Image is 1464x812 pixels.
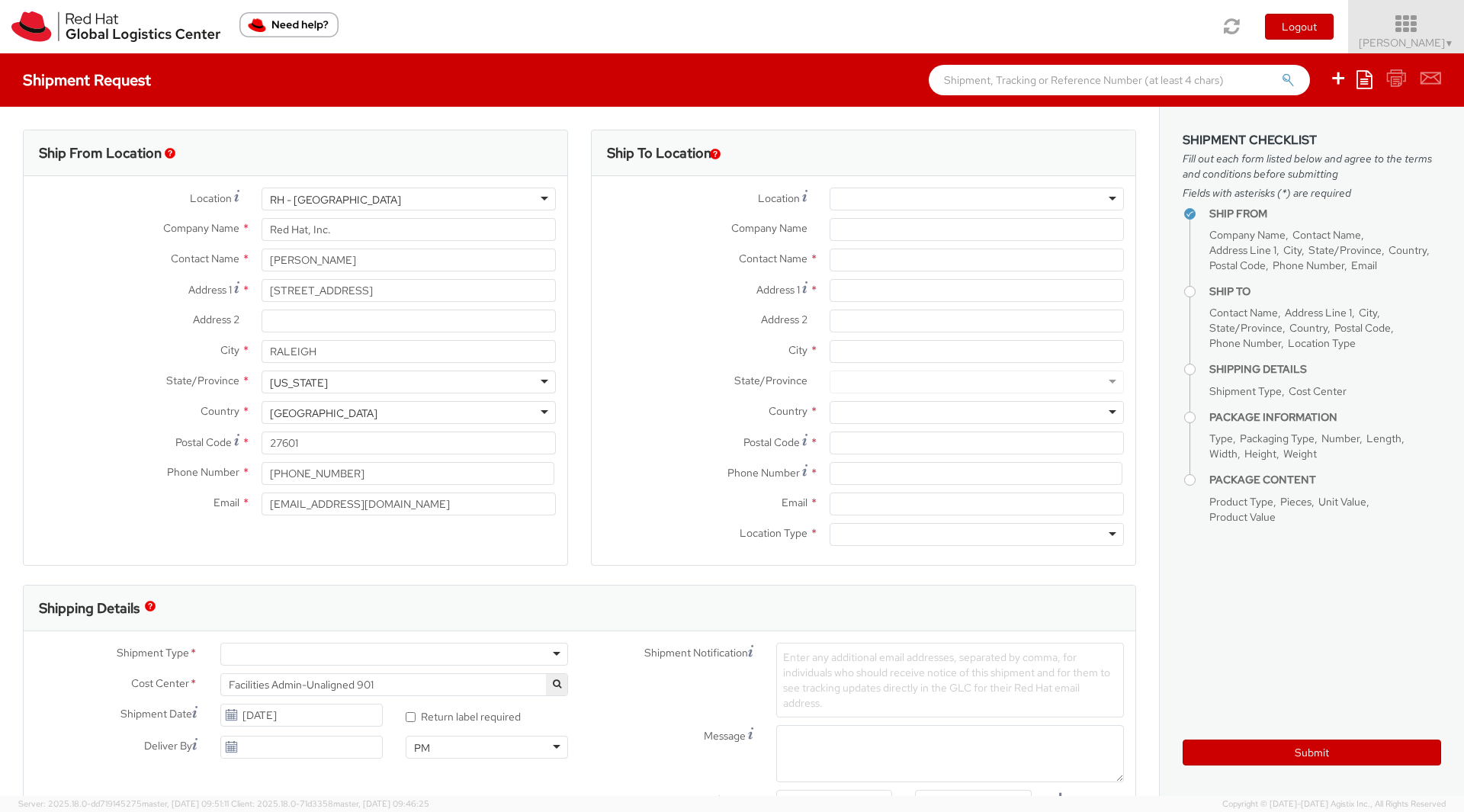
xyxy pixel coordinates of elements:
[1209,321,1283,335] span: State/Province
[769,404,807,418] span: Country
[1209,306,1278,319] span: Contact Name
[1389,243,1427,257] span: Country
[1209,510,1276,524] span: Product Value
[727,466,800,480] span: Phone Number
[131,676,189,693] span: Cost Center
[1209,336,1281,350] span: Phone Number
[1183,133,1441,147] h3: Shipment Checklist
[1183,185,1441,201] span: Fields with asterisks (*) are required
[1209,432,1233,445] span: Type
[175,435,232,449] span: Postal Code
[1209,474,1441,486] h4: Package Content
[1209,412,1441,423] h4: Package Information
[1280,495,1311,509] span: Pieces
[734,374,807,387] span: State/Province
[1318,495,1366,509] span: Unit Value
[1292,228,1361,242] span: Contact Name
[756,283,800,297] span: Address 1
[1283,243,1302,257] span: City
[167,465,239,479] span: Phone Number
[39,601,140,616] h3: Shipping Details
[1183,151,1441,181] span: Fill out each form listed below and agree to the terms and conditions before submitting
[270,406,377,421] div: [GEOGRAPHIC_DATA]
[166,374,239,387] span: State/Province
[1283,447,1317,461] span: Weight
[1209,208,1441,220] h4: Ship From
[1209,364,1441,375] h4: Shipping Details
[229,678,560,692] span: Facilities Admin-Unaligned 901
[39,146,162,161] h3: Ship From Location
[1209,286,1441,297] h4: Ship To
[1244,447,1276,461] span: Height
[18,798,229,809] span: Server: 2025.18.0-dd719145275
[11,11,220,42] img: rh-logistics-00dfa346123c4ec078e1.svg
[142,798,229,809] span: master, [DATE] 09:51:11
[23,72,151,88] h4: Shipment Request
[1321,432,1360,445] span: Number
[171,252,239,265] span: Contact Name
[1273,258,1344,272] span: Phone Number
[703,793,753,807] span: Reference
[644,645,748,661] span: Shipment Notification
[929,65,1310,95] input: Shipment, Tracking or Reference Number (at least 4 chars)
[1209,228,1286,242] span: Company Name
[1289,321,1328,335] span: Country
[193,313,239,326] span: Address 2
[1445,37,1454,50] span: ▼
[1265,14,1334,40] button: Logout
[758,191,800,205] span: Location
[1222,798,1446,810] span: Copyright © [DATE]-[DATE] Agistix Inc., All Rights Reserved
[406,707,523,724] label: Return label required
[1209,258,1266,272] span: Postal Code
[1209,243,1276,257] span: Address Line 1
[1359,36,1454,50] span: [PERSON_NAME]
[788,343,807,357] span: City
[120,706,192,722] span: Shipment Date
[761,313,807,326] span: Address 2
[607,146,711,161] h3: Ship To Location
[144,738,192,754] span: Deliver By
[213,496,239,509] span: Email
[190,191,232,205] span: Location
[239,12,339,37] button: Need help?
[783,650,1110,710] span: Enter any additional email addresses, separated by comma, for individuals who should receive noti...
[1209,495,1273,509] span: Product Type
[782,496,807,509] span: Email
[1308,243,1382,257] span: State/Province
[333,798,429,809] span: master, [DATE] 09:46:25
[1240,432,1315,445] span: Packaging Type
[414,740,430,756] div: PM
[188,283,232,297] span: Address 1
[1366,432,1401,445] span: Length
[270,192,401,207] div: RH - [GEOGRAPHIC_DATA]
[1351,258,1377,272] span: Email
[1288,336,1356,350] span: Location Type
[1285,306,1352,319] span: Address Line 1
[201,404,239,418] span: Country
[704,729,746,743] span: Message
[220,343,239,357] span: City
[163,221,239,235] span: Company Name
[270,375,328,390] div: [US_STATE]
[743,435,800,449] span: Postal Code
[220,673,568,696] span: Facilities Admin-Unaligned 901
[1289,384,1347,398] span: Cost Center
[1209,447,1238,461] span: Width
[231,798,429,809] span: Client: 2025.18.0-71d3358
[740,526,807,540] span: Location Type
[739,252,807,265] span: Contact Name
[406,712,416,722] input: Return label required
[117,645,189,663] span: Shipment Type
[1359,306,1377,319] span: City
[1209,384,1282,398] span: Shipment Type
[1334,321,1391,335] span: Postal Code
[731,221,807,235] span: Company Name
[1183,740,1441,765] button: Submit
